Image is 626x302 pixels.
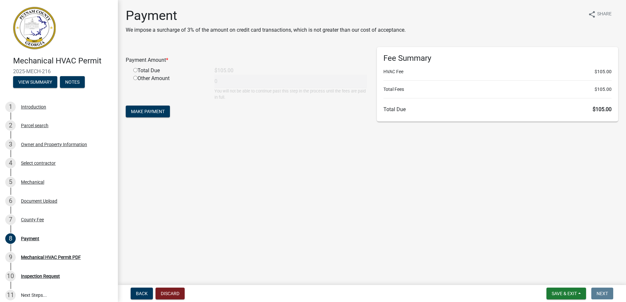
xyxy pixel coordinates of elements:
[5,120,16,131] div: 2
[121,56,372,64] div: Payment Amount
[5,214,16,225] div: 7
[126,26,406,34] p: We impose a surcharge of 3% of the amount on credit card transactions, which is not greater than ...
[21,105,46,109] div: Introduction
[593,106,612,112] span: $105.00
[383,86,612,93] li: Total Fees
[21,142,87,147] div: Owner and Property Information
[21,236,39,241] div: Payment
[5,196,16,206] div: 6
[5,102,16,112] div: 1
[126,8,406,24] h1: Payment
[595,68,612,75] span: $105.00
[13,56,113,66] h4: Mechanical HVAC Permit
[546,288,586,299] button: Save & Exit
[583,8,617,21] button: shareShare
[597,291,608,296] span: Next
[13,68,105,75] span: 2025-MECH-216
[597,10,612,18] span: Share
[131,109,165,114] span: Make Payment
[156,288,185,299] button: Discard
[5,290,16,300] div: 11
[552,291,577,296] span: Save & Exit
[128,75,210,100] div: Other Amount
[131,288,153,299] button: Back
[21,255,81,260] div: Mechanical HVAC Permit PDF
[5,252,16,262] div: 9
[21,161,56,165] div: Select contractor
[126,106,170,117] button: Make Payment
[383,54,612,63] h6: Fee Summary
[5,177,16,187] div: 5
[21,123,48,128] div: Parcel search
[383,106,612,112] h6: Total Due
[21,217,44,222] div: County Fee
[21,274,60,278] div: Inspection Request
[13,76,57,88] button: View Summary
[588,10,596,18] i: share
[5,139,16,150] div: 3
[5,158,16,168] div: 4
[21,180,44,184] div: Mechanical
[21,199,57,203] div: Document Upload
[13,7,56,49] img: Putnam County, Georgia
[5,233,16,244] div: 8
[595,86,612,93] span: $105.00
[5,271,16,281] div: 10
[60,76,85,88] button: Notes
[60,80,85,85] wm-modal-confirm: Notes
[591,288,613,299] button: Next
[383,68,612,75] li: HVAC Fee
[13,80,57,85] wm-modal-confirm: Summary
[136,291,148,296] span: Back
[128,67,210,75] div: Total Due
